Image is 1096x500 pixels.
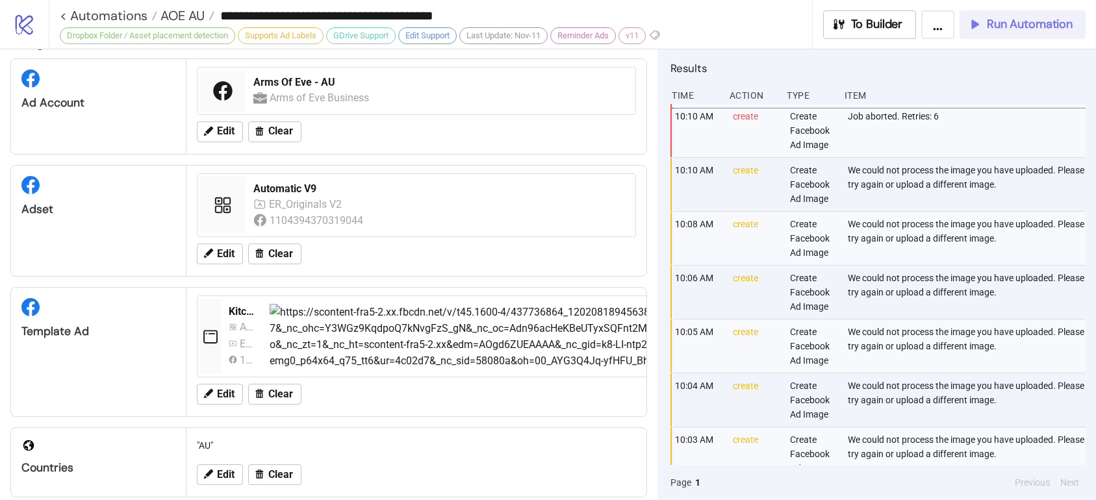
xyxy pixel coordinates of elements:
[60,27,235,44] div: Dropbox Folder / Asset placement detection
[268,125,293,137] span: Clear
[847,266,1089,319] div: We could not process the image you have uploaded. Please try again or upload a different image.
[732,266,780,319] div: create
[197,464,243,485] button: Edit
[253,75,628,90] div: Arms Of Eve - AU
[670,83,719,108] div: Time
[248,244,301,264] button: Clear
[217,388,235,400] span: Edit
[1011,475,1054,490] button: Previous
[269,196,344,212] div: ER_Originals V2
[248,121,301,142] button: Clear
[674,158,722,211] div: 10:10 AM
[326,27,396,44] div: GDrive Support
[674,373,722,427] div: 10:04 AM
[785,83,834,108] div: Type
[238,27,324,44] div: Supports Ad Labels
[197,384,243,405] button: Edit
[21,202,175,217] div: Adset
[732,212,780,265] div: create
[21,460,175,475] div: Countries
[732,319,780,373] div: create
[217,248,235,260] span: Edit
[217,125,235,137] span: Edit
[270,304,919,369] img: https://scontent-fra5-2.xx.fbcdn.net/v/t45.1600-4/437736864_120208189456380691_466240276826840405...
[674,212,722,265] div: 10:08 AM
[789,212,837,265] div: Create Facebook Ad Image
[240,319,254,335] div: Automatic
[21,95,175,110] div: Ad Account
[217,469,235,481] span: Edit
[732,373,780,427] div: create
[192,433,641,458] div: "AU"
[270,212,365,229] div: 1104394370319044
[789,319,837,373] div: Create Facebook Ad Image
[960,10,1086,39] button: Run Automation
[248,384,301,405] button: Clear
[789,266,837,319] div: Create Facebook Ad Image
[847,158,1089,211] div: We could not process the image you have uploaded. Please try again or upload a different image.
[157,9,214,22] a: AOE AU
[732,427,780,481] div: create
[270,90,371,106] div: Arms of Eve Business
[670,475,691,490] span: Page
[847,104,1089,157] div: Job aborted. Retries: 6
[789,158,837,211] div: Create Facebook Ad Image
[691,475,704,490] button: 1
[398,27,457,44] div: Edit Support
[157,7,205,24] span: AOE AU
[674,427,722,481] div: 10:03 AM
[197,244,243,264] button: Edit
[60,9,157,22] a: < Automations
[789,427,837,481] div: Create Facebook Ad Image
[732,104,780,157] div: create
[847,373,1089,427] div: We could not process the image you have uploaded. Please try again or upload a different image.
[248,464,301,485] button: Clear
[268,388,293,400] span: Clear
[847,427,1089,481] div: We could not process the image you have uploaded. Please try again or upload a different image.
[674,319,722,373] div: 10:05 AM
[670,60,1086,77] h2: Results
[1056,475,1083,490] button: Next
[843,83,1086,108] div: Item
[728,83,777,108] div: Action
[987,17,1073,32] span: Run Automation
[851,17,903,32] span: To Builder
[789,373,837,427] div: Create Facebook Ad Image
[268,469,293,481] span: Clear
[550,27,616,44] div: Reminder Ads
[674,104,722,157] div: 10:10 AM
[732,158,780,211] div: create
[847,319,1089,373] div: We could not process the image you have uploaded. Please try again or upload a different image.
[197,121,243,142] button: Edit
[789,104,837,157] div: Create Facebook Ad Image
[240,336,254,352] div: ER_Originals V2
[674,266,722,319] div: 10:06 AM
[921,10,954,39] button: ...
[847,212,1089,265] div: We could not process the image you have uploaded. Please try again or upload a different image.
[823,10,917,39] button: To Builder
[229,305,259,319] div: Kitchn Template
[253,182,628,196] div: Automatic V9
[618,27,646,44] div: v11
[240,352,254,368] div: 1104394370319044
[21,324,175,339] div: Template Ad
[268,248,293,260] span: Clear
[459,27,548,44] div: Last Update: Nov-11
